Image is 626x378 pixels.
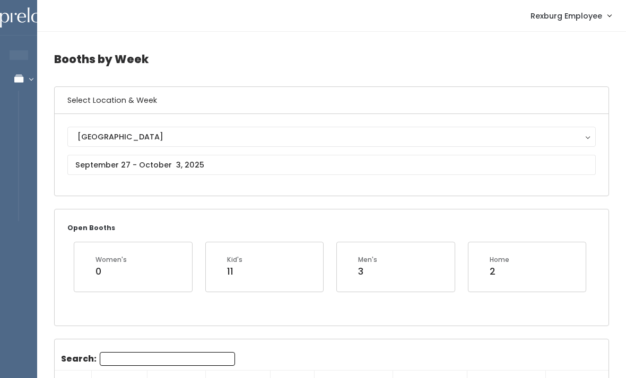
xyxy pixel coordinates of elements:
button: [GEOGRAPHIC_DATA] [67,127,596,147]
input: Search: [100,352,235,366]
div: 11 [227,265,242,278]
a: Rexburg Employee [520,4,622,27]
div: Kid's [227,255,242,265]
input: September 27 - October 3, 2025 [67,155,596,175]
div: Women's [95,255,127,265]
small: Open Booths [67,223,115,232]
div: Men's [358,255,377,265]
div: Home [490,255,509,265]
div: [GEOGRAPHIC_DATA] [77,131,586,143]
div: 2 [490,265,509,278]
div: 3 [358,265,377,278]
h6: Select Location & Week [55,87,608,114]
label: Search: [61,352,235,366]
div: 0 [95,265,127,278]
span: Rexburg Employee [531,10,602,22]
h4: Booths by Week [54,45,609,74]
